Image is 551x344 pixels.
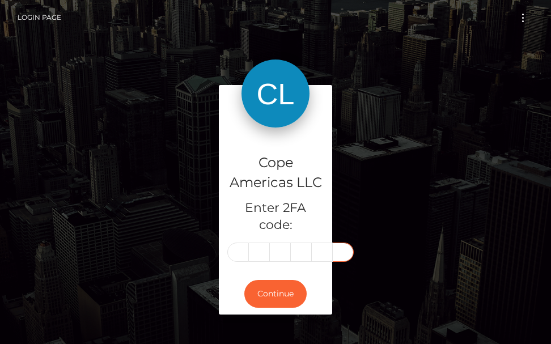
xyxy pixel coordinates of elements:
a: Login Page [18,6,61,29]
img: Cope Americas LLC [241,60,310,128]
button: Toggle navigation [512,10,533,26]
button: Continue [244,280,307,308]
h5: Enter 2FA code: [227,199,324,235]
h4: Cope Americas LLC [227,153,324,193]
